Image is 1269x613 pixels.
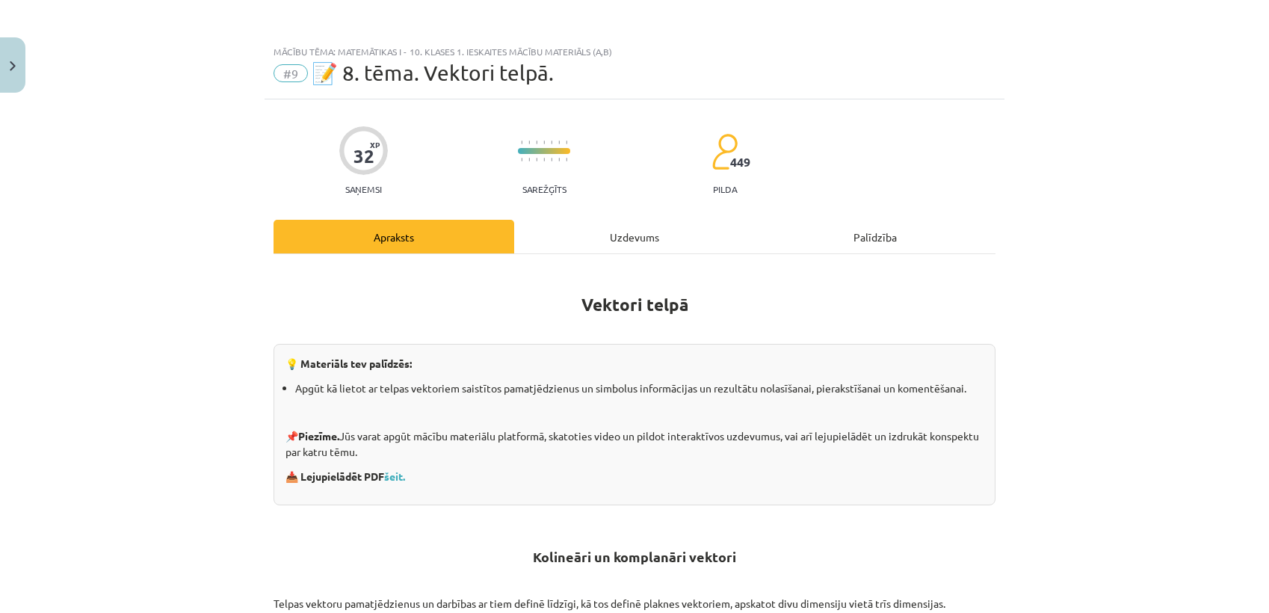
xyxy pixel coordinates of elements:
img: icon-short-line-57e1e144782c952c97e751825c79c345078a6d821885a25fce030b3d8c18986b.svg [551,141,552,144]
div: Uzdevums [514,220,755,253]
strong: Piezīme. [298,429,339,443]
img: icon-short-line-57e1e144782c952c97e751825c79c345078a6d821885a25fce030b3d8c18986b.svg [536,158,537,161]
span: XP [370,141,380,149]
div: 32 [353,146,374,167]
img: icon-short-line-57e1e144782c952c97e751825c79c345078a6d821885a25fce030b3d8c18986b.svg [551,158,552,161]
img: icon-close-lesson-0947bae3869378f0d4975bcd49f059093ad1ed9edebbc8119c70593378902aed.svg [10,61,16,71]
a: šeit. [384,469,405,483]
span: 449 [730,155,750,169]
b: Kolineāri un komplanāri vektori [533,548,736,565]
p: 📌 Jūs varat apgūt mācību materiālu platformā, skatoties video un pildot interaktīvos uzdevumus, v... [285,428,984,460]
span: 📝 8. tēma. Vektori telpā. [312,61,554,85]
strong: 📥 Lejupielādēt PDF [285,469,407,483]
p: Saņemsi [339,184,388,194]
strong: Vektori telpā [581,294,688,315]
img: icon-short-line-57e1e144782c952c97e751825c79c345078a6d821885a25fce030b3d8c18986b.svg [536,141,537,144]
div: Palīdzība [755,220,995,253]
img: icon-short-line-57e1e144782c952c97e751825c79c345078a6d821885a25fce030b3d8c18986b.svg [566,158,567,161]
li: Apgūt kā lietot ar telpas vektoriem saistītos pamatjēdzienus un simbolus informācijas un rezultāt... [295,381,984,396]
img: icon-short-line-57e1e144782c952c97e751825c79c345078a6d821885a25fce030b3d8c18986b.svg [543,141,545,144]
img: icon-short-line-57e1e144782c952c97e751825c79c345078a6d821885a25fce030b3d8c18986b.svg [558,158,560,161]
div: Mācību tēma: Matemātikas i - 10. klases 1. ieskaites mācību materiāls (a,b) [274,46,995,57]
p: pilda [713,184,737,194]
img: icon-short-line-57e1e144782c952c97e751825c79c345078a6d821885a25fce030b3d8c18986b.svg [528,158,530,161]
img: icon-short-line-57e1e144782c952c97e751825c79c345078a6d821885a25fce030b3d8c18986b.svg [521,158,522,161]
p: Telpas vektoru pamatjēdzienus un darbības ar tiem definē līdzīgi, kā tos definē plaknes vektoriem... [274,596,995,612]
p: Sarežģīts [522,184,566,194]
img: icon-short-line-57e1e144782c952c97e751825c79c345078a6d821885a25fce030b3d8c18986b.svg [521,141,522,144]
img: students-c634bb4e5e11cddfef0936a35e636f08e4e9abd3cc4e673bd6f9a4125e45ecb1.svg [711,133,738,170]
img: icon-short-line-57e1e144782c952c97e751825c79c345078a6d821885a25fce030b3d8c18986b.svg [528,141,530,144]
img: icon-short-line-57e1e144782c952c97e751825c79c345078a6d821885a25fce030b3d8c18986b.svg [558,141,560,144]
div: Apraksts [274,220,514,253]
span: #9 [274,64,308,82]
img: icon-short-line-57e1e144782c952c97e751825c79c345078a6d821885a25fce030b3d8c18986b.svg [566,141,567,144]
img: icon-short-line-57e1e144782c952c97e751825c79c345078a6d821885a25fce030b3d8c18986b.svg [543,158,545,161]
strong: 💡 Materiāls tev palīdzēs: [285,357,412,370]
